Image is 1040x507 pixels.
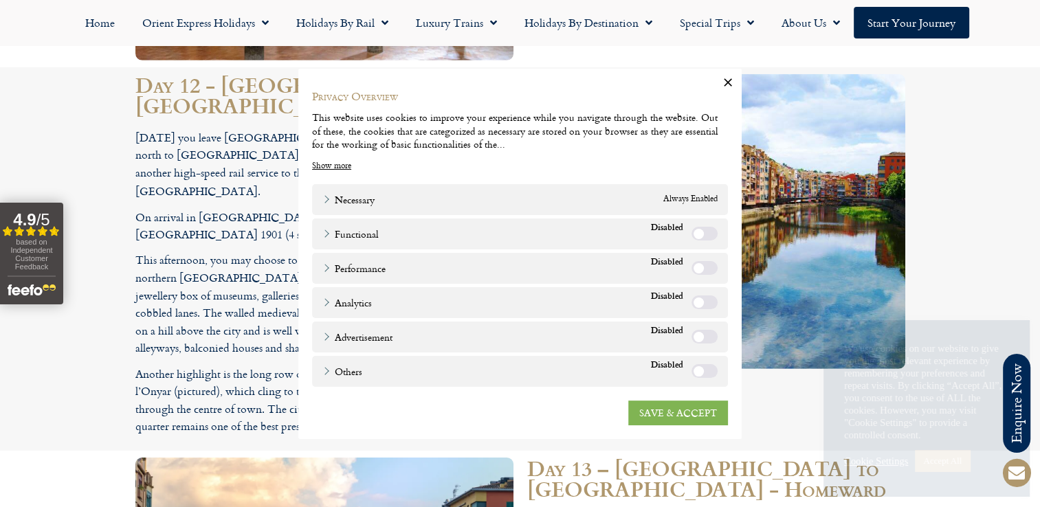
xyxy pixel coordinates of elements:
[322,226,379,240] a: Functional
[322,260,386,275] a: Performance
[312,111,728,151] div: This website uses cookies to improve your experience while you navigate through the website. Out ...
[312,89,728,104] h4: Privacy Overview
[312,159,351,172] a: Show more
[322,329,392,343] a: Advertisement
[663,192,718,206] span: Always Enabled
[322,363,362,378] a: Others
[628,400,728,425] a: SAVE & ACCEPT
[322,295,372,309] a: Analytics
[322,192,375,206] a: Necessary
